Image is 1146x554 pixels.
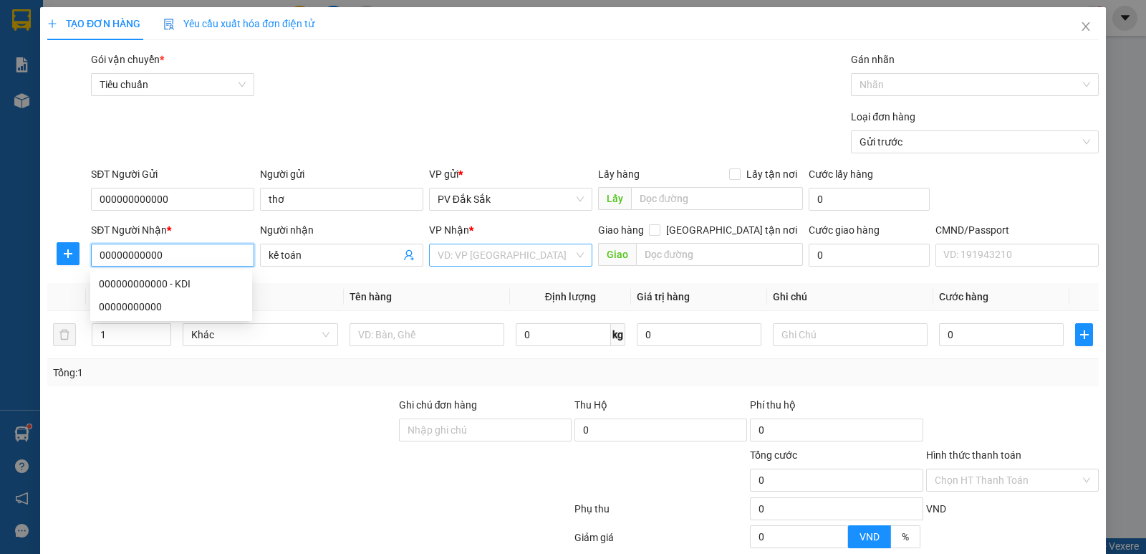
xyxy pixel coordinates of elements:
[598,168,640,180] span: Lấy hàng
[260,166,423,182] div: Người gửi
[429,166,592,182] div: VP gửi
[91,54,164,65] span: Gói vận chuyển
[1076,329,1092,340] span: plus
[939,291,988,302] span: Cước hàng
[637,291,690,302] span: Giá trị hàng
[91,222,254,238] div: SĐT Người Nhận
[851,111,915,123] label: Loại đơn hàng
[545,291,596,302] span: Định lượng
[138,54,202,65] span: DSA09250144
[57,242,80,265] button: plus
[14,100,29,120] span: Nơi gửi:
[14,32,33,68] img: logo
[773,323,928,346] input: Ghi Chú
[660,222,803,238] span: [GEOGRAPHIC_DATA] tận nơi
[860,131,1090,153] span: Gửi trước
[191,324,329,345] span: Khác
[767,283,933,311] th: Ghi chú
[91,166,254,182] div: SĐT Người Gửi
[53,365,443,381] div: Tổng: 1
[144,104,186,112] span: PV An Sương
[1066,7,1106,47] button: Close
[260,222,423,238] div: Người nhận
[350,323,504,346] input: VD: Bàn, Ghế
[611,323,625,346] span: kg
[598,243,636,266] span: Giao
[809,188,930,211] input: Cước lấy hàng
[163,19,175,30] img: icon
[53,323,76,346] button: delete
[49,86,166,97] strong: BIÊN NHẬN GỬI HÀNG HOÁ
[598,187,631,210] span: Lấy
[935,222,1099,238] div: CMND/Passport
[926,503,946,515] span: VND
[1075,323,1093,346] button: plus
[573,501,748,526] div: Phụ thu
[750,397,923,419] div: Phí thu hộ
[99,299,244,315] div: 00000000000
[49,100,85,108] span: PV Đắk Sắk
[574,399,607,411] span: Thu Hộ
[90,295,252,318] div: 00000000000
[429,224,469,236] span: VP Nhận
[438,188,584,210] span: PV Đắk Sắk
[350,291,392,302] span: Tên hàng
[1080,21,1092,32] span: close
[399,419,572,441] input: Ghi chú đơn hàng
[136,65,202,75] span: 06:19:37 [DATE]
[851,54,895,65] label: Gán nhãn
[926,449,1021,461] label: Hình thức thanh toán
[809,168,873,180] label: Cước lấy hàng
[57,248,79,259] span: plus
[809,244,930,267] input: Cước giao hàng
[636,243,804,266] input: Dọc đường
[90,272,252,295] div: 000000000000 - KDI
[99,276,244,292] div: 000000000000 - KDI
[100,74,246,95] span: Tiêu chuẩn
[809,224,880,236] label: Cước giao hàng
[750,449,797,461] span: Tổng cước
[741,166,803,182] span: Lấy tận nơi
[163,18,314,29] span: Yêu cầu xuất hóa đơn điện tử
[403,249,415,261] span: user-add
[598,224,644,236] span: Giao hàng
[902,531,909,543] span: %
[47,19,57,29] span: plus
[399,399,478,411] label: Ghi chú đơn hàng
[110,100,133,120] span: Nơi nhận:
[37,23,116,77] strong: CÔNG TY TNHH [GEOGRAPHIC_DATA] 214 QL13 - P.26 - Q.BÌNH THẠNH - TP HCM 1900888606
[47,18,140,29] span: TẠO ĐƠN HÀNG
[637,323,761,346] input: 0
[860,531,880,543] span: VND
[631,187,804,210] input: Dọc đường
